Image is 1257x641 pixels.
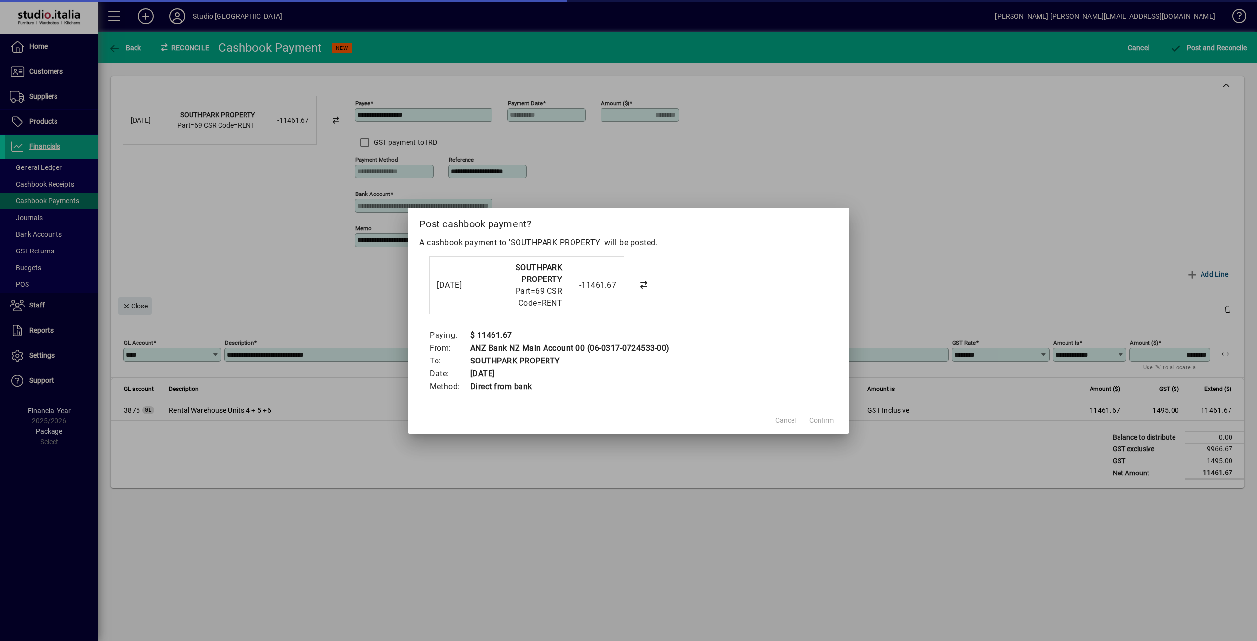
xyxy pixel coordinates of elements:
[470,367,670,380] td: [DATE]
[437,279,476,291] div: [DATE]
[567,279,616,291] div: -11461.67
[429,342,470,355] td: From:
[516,263,563,284] strong: SOUTHPARK PROPERTY
[470,380,670,393] td: Direct from bank
[429,355,470,367] td: To:
[408,208,849,236] h2: Post cashbook payment?
[429,329,470,342] td: Paying:
[429,367,470,380] td: Date:
[429,380,470,393] td: Method:
[516,286,563,307] span: Part=69 CSR Code=RENT
[470,342,670,355] td: ANZ Bank NZ Main Account 00 (06-0317-0724533-00)
[470,329,670,342] td: $ 11461.67
[470,355,670,367] td: SOUTHPARK PROPERTY
[419,237,838,249] p: A cashbook payment to 'SOUTHPARK PROPERTY' will be posted.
